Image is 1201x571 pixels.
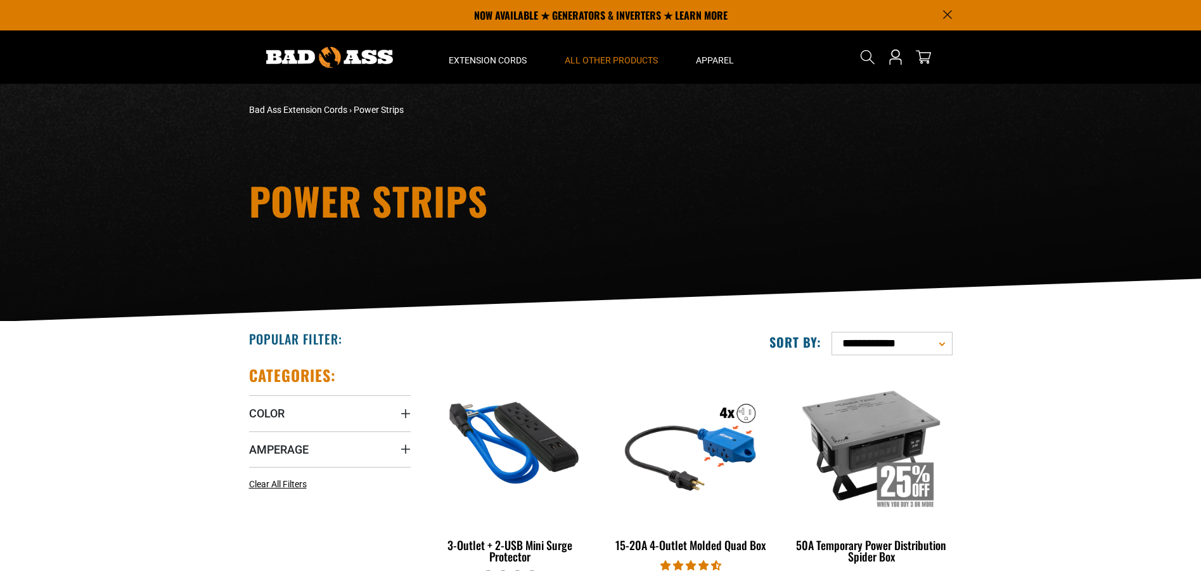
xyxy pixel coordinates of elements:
summary: Extension Cords [430,30,546,84]
h2: Popular Filter: [249,331,342,347]
label: Sort by: [769,334,821,350]
summary: Search [857,47,878,67]
span: All Other Products [565,55,658,66]
div: 15-20A 4-Outlet Molded Quad Box [610,539,771,551]
span: Extension Cords [449,55,527,66]
summary: Amperage [249,431,411,467]
span: Clear All Filters [249,479,307,489]
h1: Power Strips [249,181,712,220]
a: Clear All Filters [249,478,312,491]
div: 3-Outlet + 2-USB Mini Surge Protector [430,539,591,562]
a: blue 3-Outlet + 2-USB Mini Surge Protector [430,365,591,570]
span: Apparel [696,55,734,66]
div: 50A Temporary Power Distribution Spider Box [790,539,952,562]
img: 50A Temporary Power Distribution Spider Box [792,372,951,518]
h2: Categories: [249,365,337,385]
span: Power Strips [354,105,404,115]
span: › [349,105,352,115]
img: 15-20A 4-Outlet Molded Quad Box [611,372,771,518]
span: Amperage [249,442,309,457]
img: Bad Ass Extension Cords [266,47,393,68]
a: 15-20A 4-Outlet Molded Quad Box 15-20A 4-Outlet Molded Quad Box [610,365,771,558]
summary: All Other Products [546,30,677,84]
nav: breadcrumbs [249,103,712,117]
summary: Apparel [677,30,753,84]
img: blue [430,372,590,518]
a: Bad Ass Extension Cords [249,105,347,115]
a: 50A Temporary Power Distribution Spider Box 50A Temporary Power Distribution Spider Box [790,365,952,570]
summary: Color [249,395,411,431]
span: Color [249,406,285,421]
